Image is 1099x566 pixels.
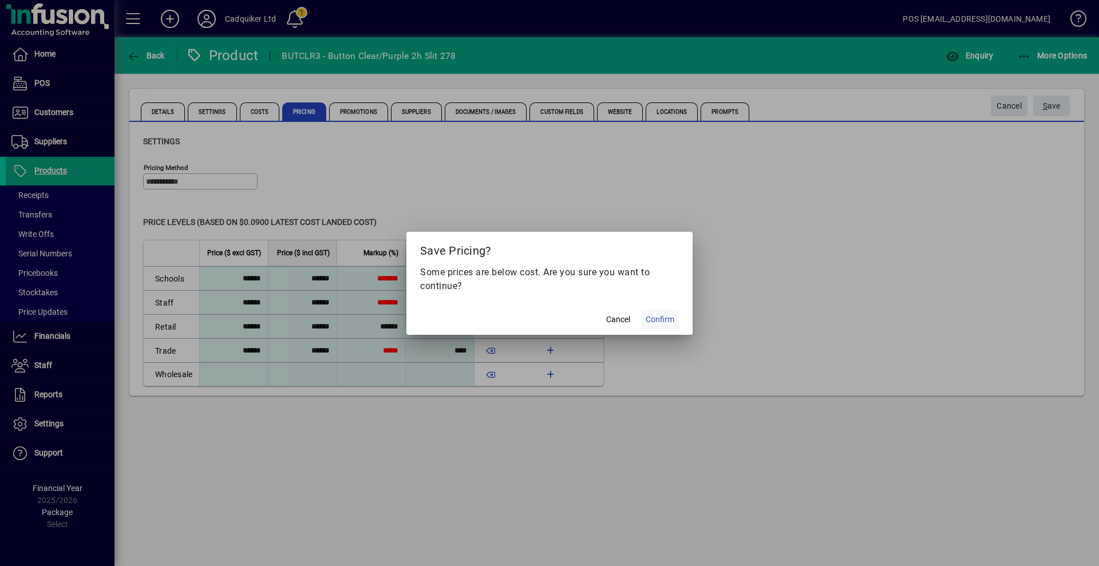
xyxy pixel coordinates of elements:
h2: Save Pricing? [406,232,693,265]
button: Confirm [641,310,679,330]
button: Cancel [600,310,637,330]
span: Cancel [606,314,630,326]
span: Confirm [646,314,674,326]
p: Some prices are below cost. Are you sure you want to continue? [420,266,679,293]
